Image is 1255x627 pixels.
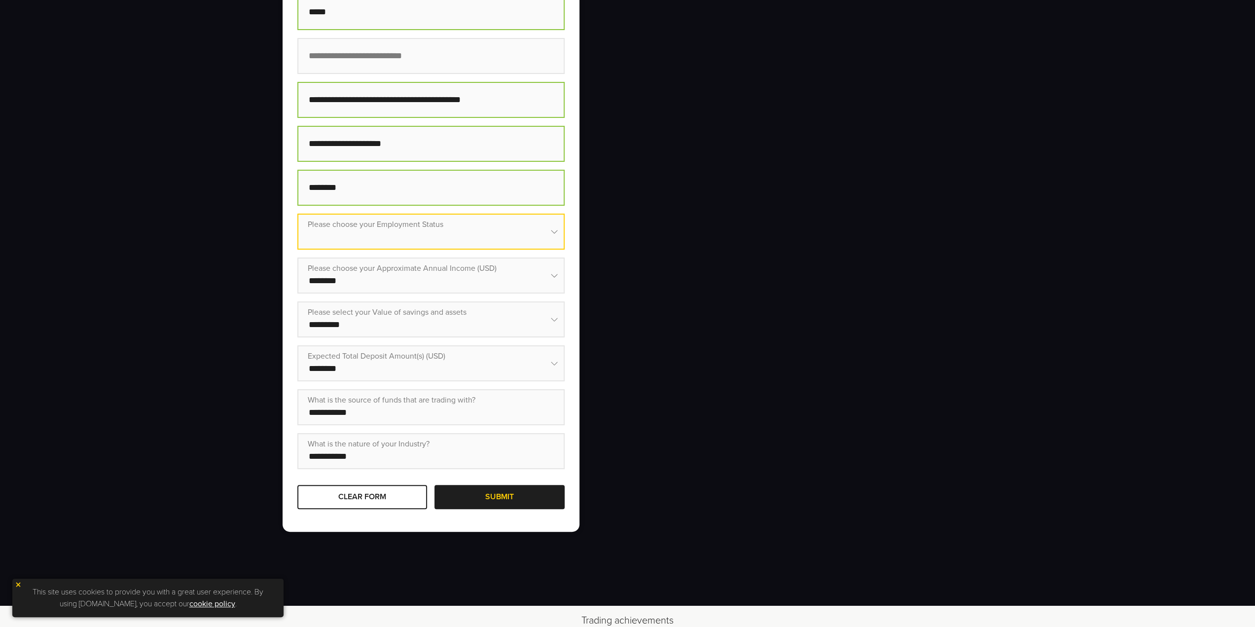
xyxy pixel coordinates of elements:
[434,485,565,509] a: SUBMIT
[15,581,22,588] img: yellow close icon
[297,485,428,509] a: CLEAR FORM
[189,599,235,609] a: cookie policy
[17,584,279,612] p: This site uses cookies to provide you with a great user experience. By using [DOMAIN_NAME], you a...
